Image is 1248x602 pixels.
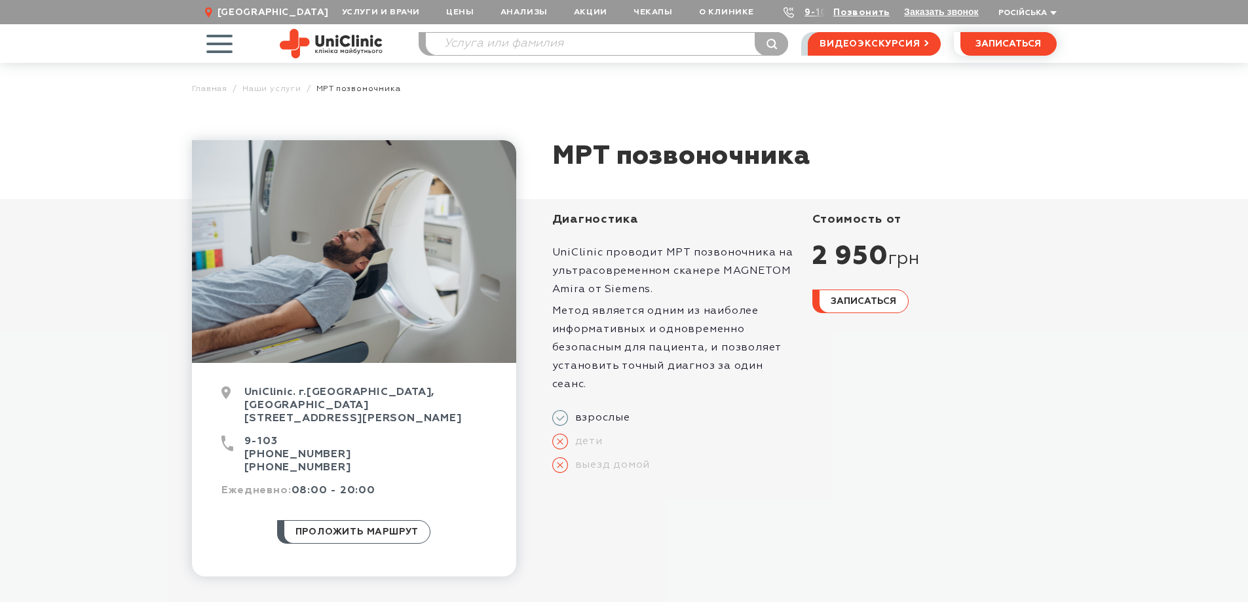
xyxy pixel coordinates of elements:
div: 08:00 - 20:00 [221,484,487,507]
a: Главная [192,84,228,94]
button: записаться [960,32,1057,56]
img: Site [280,29,383,58]
p: Метод является одним из наиболее информативных и одновременно безопасным для пациента, и позволяе... [552,302,797,394]
span: МРТ позвоночника [316,84,401,94]
span: выезд домой [568,459,651,472]
button: записаться [812,290,909,313]
button: Російська [995,9,1057,18]
a: проложить маршрут [277,520,431,544]
p: UniClinic проводит МРТ позвоночника на ультрасовременном сканере MAGNETOM Amira от Siemens. [552,244,797,299]
div: Диагностика [552,212,797,227]
a: Наши услуги [242,84,301,94]
a: [PHONE_NUMBER] [244,449,351,460]
span: Російська [998,9,1047,17]
span: стоимость от [812,214,902,225]
span: дети [568,435,603,448]
div: 2 950 [812,240,1057,273]
button: Заказать звонок [904,7,978,17]
div: UniClinic. г.[GEOGRAPHIC_DATA], [GEOGRAPHIC_DATA] [STREET_ADDRESS][PERSON_NAME] [221,386,487,435]
a: Позвонить [833,8,890,17]
span: проложить маршрут [295,521,419,543]
span: взрослые [568,411,630,424]
a: видеоэкскурсия [808,32,940,56]
span: видеоэкскурсия [820,33,920,55]
span: записаться [975,39,1041,48]
span: Ежедневно: [221,485,292,496]
a: 9-103 [804,8,833,17]
a: 9-103 [244,436,278,447]
a: [PHONE_NUMBER] [244,462,351,473]
span: грн [888,248,920,271]
h1: МРТ позвоночника [552,140,812,173]
span: записаться [831,297,896,306]
input: Услуга или фамилия [426,33,788,55]
span: [GEOGRAPHIC_DATA] [217,7,329,18]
